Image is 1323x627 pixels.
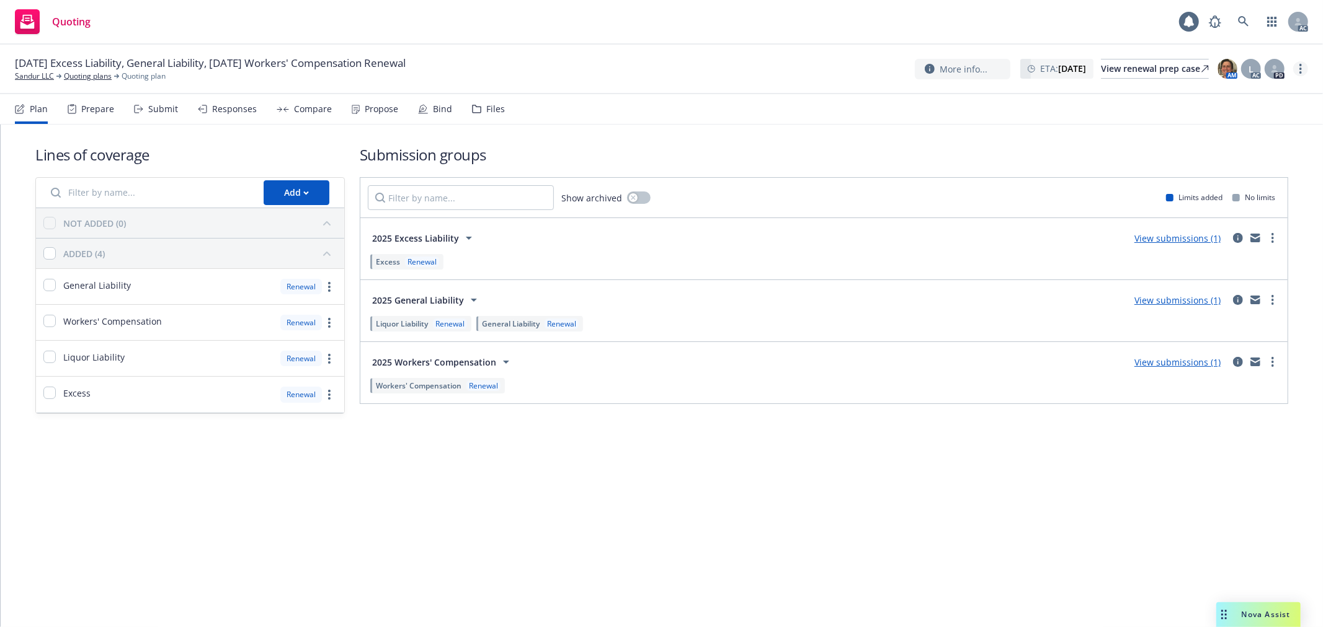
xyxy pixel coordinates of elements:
a: more [1265,354,1280,369]
span: Liquor Liability [63,351,125,364]
a: mail [1248,230,1263,245]
div: Renewal [433,318,467,329]
span: Workers' Compensation [63,315,162,328]
div: Prepare [81,104,114,114]
a: more [322,351,337,366]
button: 2025 General Liability [368,287,486,312]
img: photo [1218,59,1237,79]
a: Sandur LLC [15,71,54,82]
div: Renewal [280,351,322,366]
div: Compare [294,104,332,114]
span: General Liability [482,318,540,329]
span: Quoting [52,17,91,27]
a: mail [1248,292,1263,307]
div: No limits [1232,192,1275,203]
input: Filter by name... [368,185,554,210]
span: Excess [63,387,91,400]
a: more [1265,292,1280,307]
div: Renewal [280,315,322,330]
a: View submissions (1) [1134,356,1221,368]
span: Show archived [561,191,622,204]
div: Drag to move [1216,602,1232,627]
div: ADDED (4) [63,247,105,260]
button: More info... [915,59,1010,79]
span: 2025 General Liability [372,294,464,307]
h1: Lines of coverage [35,144,345,165]
div: Add [284,181,309,204]
a: more [322,315,337,330]
div: Renewal [280,279,322,294]
button: ADDED (4) [63,243,337,263]
div: Renewal [466,380,501,391]
span: General Liability [63,279,131,292]
div: Plan [30,104,48,114]
div: Renewal [545,318,579,329]
div: Renewal [280,387,322,402]
a: View submissions (1) [1134,232,1221,244]
div: Bind [433,104,452,114]
div: View renewal prep case [1101,59,1209,78]
div: Files [486,104,505,114]
a: mail [1248,354,1263,369]
div: Submit [148,104,178,114]
input: Filter by name... [43,180,256,205]
span: L [1249,63,1254,76]
span: Nova Assist [1242,609,1291,620]
a: Quoting plans [64,71,112,82]
a: circleInformation [1231,230,1245,245]
a: more [322,279,337,294]
span: ETA : [1040,62,1086,75]
span: Liquor Liability [376,318,428,329]
span: [DATE] Excess Liability, General Liability, [DATE] Workers' Compensation Renewal [15,56,406,71]
div: Limits added [1166,192,1223,203]
a: circleInformation [1231,292,1245,307]
span: Excess [376,256,400,267]
a: Quoting [10,4,96,39]
span: Workers' Compensation [376,380,461,391]
button: NOT ADDED (0) [63,213,337,233]
span: More info... [940,63,987,76]
div: Responses [212,104,257,114]
button: Add [264,180,329,205]
a: Report a Bug [1203,9,1227,34]
a: more [1293,61,1308,76]
button: 2025 Excess Liability [368,226,481,250]
div: Renewal [405,256,439,267]
strong: [DATE] [1058,63,1086,74]
button: 2025 Workers' Compensation [368,349,518,374]
a: Search [1231,9,1256,34]
button: Nova Assist [1216,602,1301,627]
span: Quoting plan [122,71,166,82]
a: more [1265,230,1280,245]
a: Switch app [1260,9,1285,34]
div: Propose [365,104,398,114]
span: 2025 Workers' Compensation [372,356,496,369]
div: NOT ADDED (0) [63,217,126,230]
h1: Submission groups [360,144,1288,165]
a: View renewal prep case [1101,59,1209,79]
a: more [322,387,337,402]
a: View submissions (1) [1134,294,1221,306]
span: 2025 Excess Liability [372,232,459,245]
a: circleInformation [1231,354,1245,369]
